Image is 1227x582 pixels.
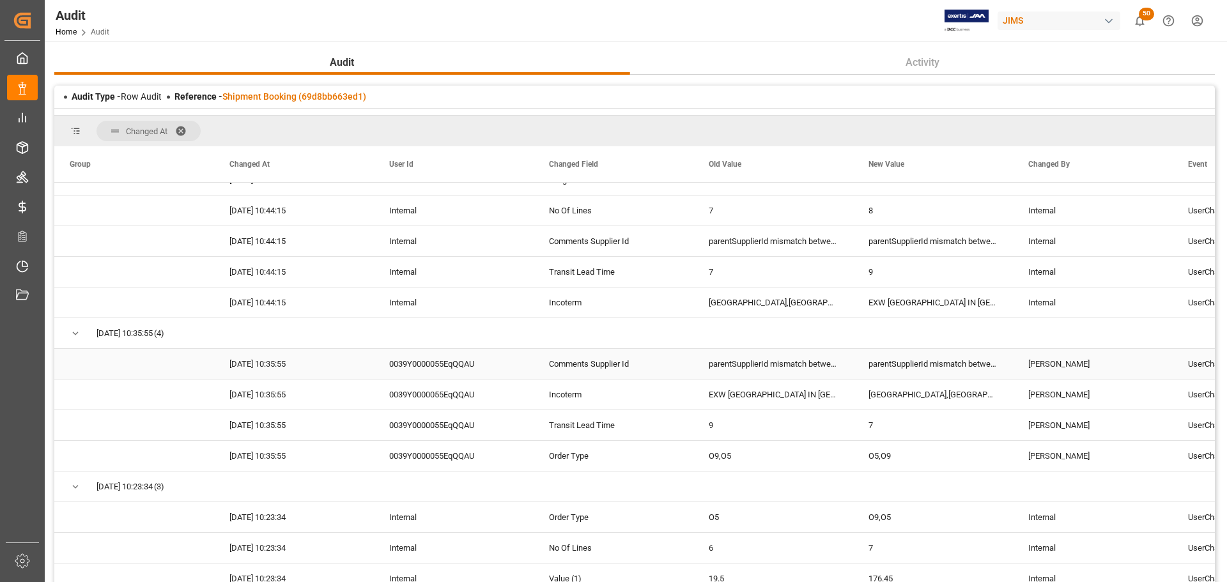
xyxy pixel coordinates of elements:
[72,90,162,103] div: Row Audit
[1013,226,1173,256] div: Internal
[374,441,534,471] div: 0039Y0000055EqQQAU
[549,160,598,169] span: Changed Field
[534,441,693,471] div: Order Type
[1013,441,1173,471] div: [PERSON_NAME]
[56,6,109,25] div: Audit
[1125,6,1154,35] button: show 50 new notifications
[126,126,167,136] span: Changed At
[54,50,630,75] button: Audit
[693,195,853,226] div: 7
[374,410,534,440] div: 0039Y0000055EqQQAU
[214,257,374,287] div: [DATE] 10:44:15
[96,319,153,348] span: [DATE] 10:35:55
[214,502,374,532] div: [DATE] 10:23:34
[693,441,853,471] div: O9,O5
[853,349,1013,379] div: parentSupplierId mismatch between Lines: 132430 for 19cb0f1e6794,3c8194b2929b,5acde05885ca,b62be9...
[222,91,366,102] a: Shipment Booking (69d8bb663ed1)
[154,472,164,502] span: (3)
[174,91,366,102] span: Reference -
[868,160,904,169] span: New Value
[853,410,1013,440] div: 7
[214,349,374,379] div: [DATE] 10:35:55
[1013,257,1173,287] div: Internal
[1013,349,1173,379] div: [PERSON_NAME]
[693,410,853,440] div: 9
[1028,160,1070,169] span: Changed By
[374,287,534,318] div: Internal
[374,257,534,287] div: Internal
[389,160,413,169] span: User Id
[1013,195,1173,226] div: Internal
[693,226,853,256] div: parentSupplierId mismatch between Lines: 132430 for 19cb0f1e6794,3c8194b2929b,5acde05885ca,b62be9...
[693,379,853,410] div: EXW [GEOGRAPHIC_DATA] IN [GEOGRAPHIC_DATA]
[693,257,853,287] div: 7
[1013,502,1173,532] div: Internal
[853,379,1013,410] div: [GEOGRAPHIC_DATA],[GEOGRAPHIC_DATA]
[534,502,693,532] div: Order Type
[374,533,534,563] div: Internal
[70,160,91,169] span: Group
[229,160,270,169] span: Changed At
[534,533,693,563] div: No Of Lines
[853,226,1013,256] div: parentSupplierId mismatch between Lines: 132430 for 19cb0f1e6794,3c8194b2929b,5acde05885ca,b62be9...
[1013,379,1173,410] div: [PERSON_NAME]
[693,349,853,379] div: parentSupplierId mismatch between Lines: 132430 for 19cb0f1e6794,5acde05885ca,c2d8a8920643,fcdd21...
[72,91,121,102] span: Audit Type -
[853,441,1013,471] div: O5,O9
[853,502,1013,532] div: O9,O5
[945,10,989,32] img: Exertis%20JAM%20-%20Email%20Logo.jpg_1722504956.jpg
[374,226,534,256] div: Internal
[534,195,693,226] div: No Of Lines
[214,287,374,318] div: [DATE] 10:44:15
[214,379,374,410] div: [DATE] 10:35:55
[693,533,853,563] div: 6
[709,160,741,169] span: Old Value
[1013,287,1173,318] div: Internal
[1139,8,1154,20] span: 50
[534,287,693,318] div: Incoterm
[693,502,853,532] div: O5
[214,410,374,440] div: [DATE] 10:35:55
[374,379,534,410] div: 0039Y0000055EqQQAU
[998,8,1125,33] button: JIMS
[853,257,1013,287] div: 9
[214,195,374,226] div: [DATE] 10:44:15
[374,349,534,379] div: 0039Y0000055EqQQAU
[1188,160,1207,169] span: Event
[374,195,534,226] div: Internal
[534,379,693,410] div: Incoterm
[534,410,693,440] div: Transit Lead Time
[853,195,1013,226] div: 8
[853,287,1013,318] div: EXW [GEOGRAPHIC_DATA] IN [GEOGRAPHIC_DATA]
[853,533,1013,563] div: 7
[998,11,1120,30] div: JIMS
[534,257,693,287] div: Transit Lead Time
[1013,410,1173,440] div: [PERSON_NAME]
[96,472,153,502] span: [DATE] 10:23:34
[630,50,1215,75] button: Activity
[374,502,534,532] div: Internal
[214,441,374,471] div: [DATE] 10:35:55
[214,226,374,256] div: [DATE] 10:44:15
[534,349,693,379] div: Comments Supplier Id
[1013,533,1173,563] div: Internal
[154,319,164,348] span: (4)
[325,55,359,70] span: Audit
[900,55,945,70] span: Activity
[534,226,693,256] div: Comments Supplier Id
[1154,6,1183,35] button: Help Center
[214,533,374,563] div: [DATE] 10:23:34
[56,27,77,36] a: Home
[693,287,853,318] div: [GEOGRAPHIC_DATA],[GEOGRAPHIC_DATA]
